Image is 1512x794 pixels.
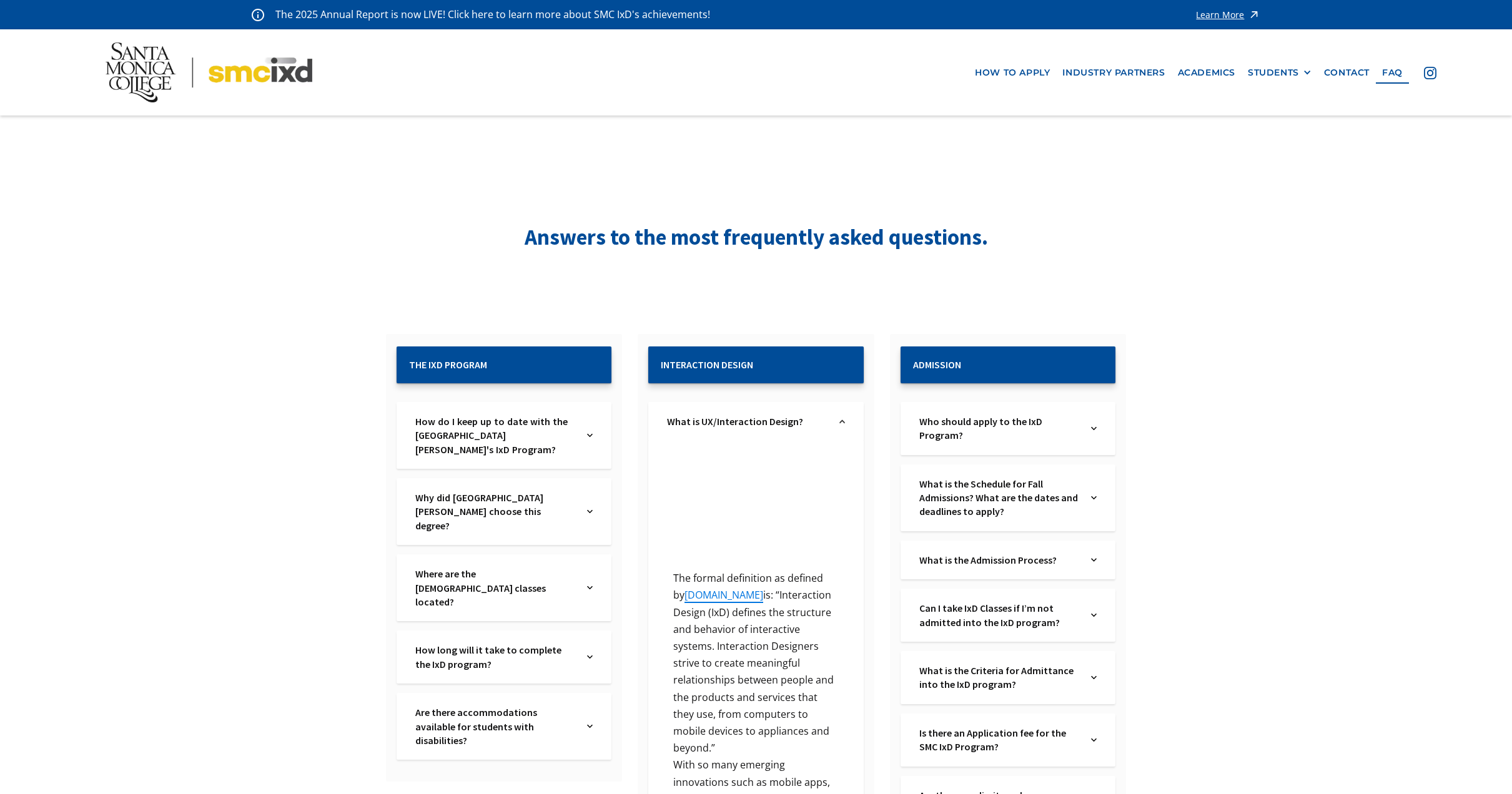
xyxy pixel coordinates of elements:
[667,414,827,428] a: What is UX/Interaction Design?
[969,61,1056,84] a: how to apply
[919,553,1079,567] a: What is the Admission Process?
[1196,11,1244,19] div: Learn More
[1376,61,1409,84] a: faq
[1172,61,1242,84] a: Academics
[919,477,1079,519] a: What is the Schedule for Fall Admissions? What are the dates and deadlines to apply?
[415,643,575,671] a: How long will it take to complete the IxD program?
[106,42,312,103] img: Santa Monica College - SMC IxD logo
[1424,67,1436,79] img: icon - instagram
[684,588,763,603] a: [DOMAIN_NAME]
[415,705,575,747] a: Are there accommodations available for students with disabilities?
[415,491,575,532] a: Why did [GEOGRAPHIC_DATA][PERSON_NAME] choose this degree?
[1056,61,1171,84] a: industry partners
[252,8,264,21] img: icon - information - alert
[919,664,1079,692] a: What is the Criteria for Admittance into the IxD program?
[667,553,844,570] p: ‍
[1248,67,1312,78] div: STUDENTS
[913,359,1103,371] h2: Admission
[919,601,1079,629] a: Can I take IxD Classes if I’m not admitted into the IxD program?
[506,222,1006,253] h1: Answers to the most frequently asked questions.
[1318,61,1376,84] a: contact
[409,359,599,371] h2: The IxD Program
[667,570,844,757] p: The formal definition as defined by is: “Interaction Design (IxD) defines the structure and behav...
[661,359,851,371] h2: Interaction Design
[1248,67,1299,78] div: STUDENTS
[415,414,575,456] a: How do I keep up to date with the [GEOGRAPHIC_DATA][PERSON_NAME]'s IxD Program?
[1196,6,1260,23] a: Learn More
[1248,6,1260,23] img: icon - arrow - alert
[919,414,1079,443] a: Who should apply to the IxD Program?
[415,567,575,609] a: Where are the [DEMOGRAPHIC_DATA] classes located?
[919,726,1079,754] a: Is there an Application fee for the SMC IxD Program?
[275,6,711,23] p: The 2025 Annual Report is now LIVE! Click here to learn more about SMC IxD's achievements!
